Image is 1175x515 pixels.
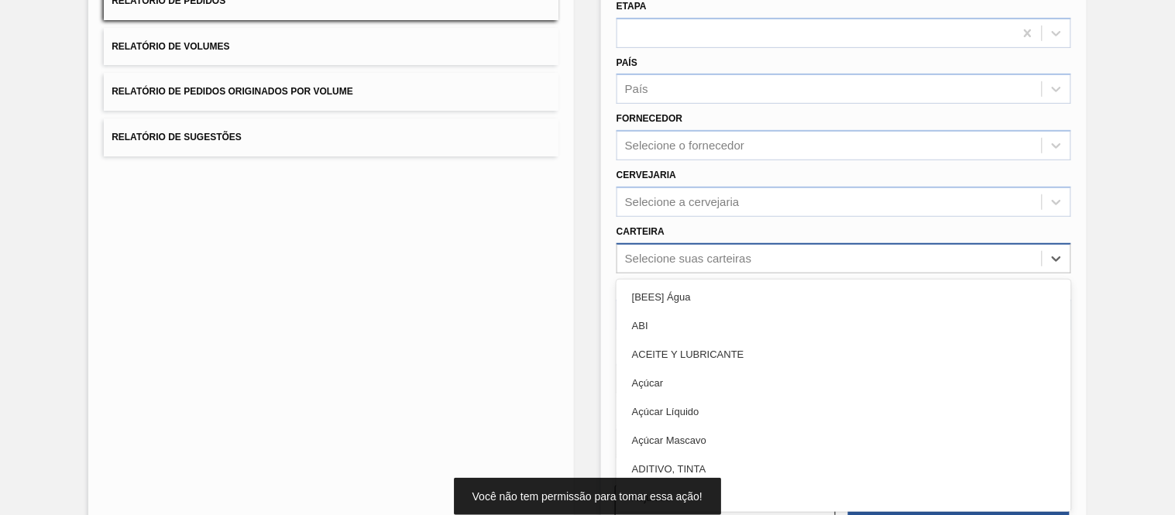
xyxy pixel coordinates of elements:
[617,226,665,237] label: Carteira
[617,340,1071,369] div: ACEITE Y LUBRICANTE
[617,483,1071,512] div: Adjuntos
[617,57,637,68] label: País
[104,73,558,111] button: Relatório de Pedidos Originados por Volume
[617,311,1071,340] div: ABI
[625,252,751,265] div: Selecione suas carteiras
[112,132,242,142] span: Relatório de Sugestões
[112,86,353,97] span: Relatório de Pedidos Originados por Volume
[617,283,1071,311] div: [BEES] Água
[112,41,229,52] span: Relatório de Volumes
[625,195,740,208] div: Selecione a cervejaria
[104,28,558,66] button: Relatório de Volumes
[472,490,703,503] span: Você não tem permissão para tomar essa ação!
[617,1,647,12] label: Etapa
[104,118,558,156] button: Relatório de Sugestões
[617,369,1071,397] div: Açúcar
[617,426,1071,455] div: Açúcar Mascavo
[617,113,682,124] label: Fornecedor
[625,139,744,153] div: Selecione o fornecedor
[617,455,1071,483] div: ADITIVO, TINTA
[617,170,676,180] label: Cervejaria
[625,83,648,96] div: País
[617,397,1071,426] div: Açúcar Líquido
